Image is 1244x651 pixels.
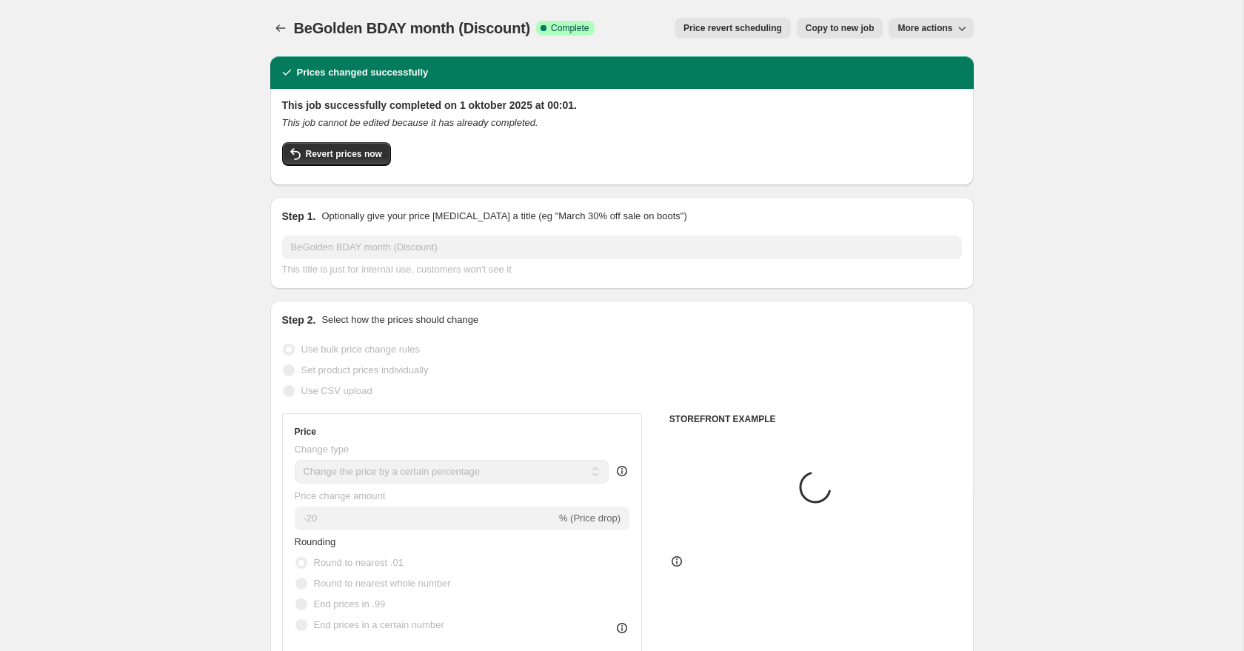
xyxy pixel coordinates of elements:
[301,344,420,355] span: Use bulk price change rules
[295,536,336,547] span: Rounding
[615,464,629,478] div: help
[297,65,429,80] h2: Prices changed successfully
[797,18,883,39] button: Copy to new job
[559,513,621,524] span: % (Price drop)
[282,236,962,259] input: 30% off holiday sale
[301,364,429,375] span: Set product prices individually
[314,598,386,610] span: End prices in .99
[321,209,686,224] p: Optionally give your price [MEDICAL_DATA] a title (eg "March 30% off sale on boots")
[314,578,451,589] span: Round to nearest whole number
[270,18,291,39] button: Price change jobs
[306,148,382,160] span: Revert prices now
[282,98,962,113] h2: This job successfully completed on 1 oktober 2025 at 00:01.
[294,20,531,36] span: BeGolden BDAY month (Discount)
[282,209,316,224] h2: Step 1.
[301,385,372,396] span: Use CSV upload
[889,18,973,39] button: More actions
[314,557,404,568] span: Round to nearest .01
[282,142,391,166] button: Revert prices now
[295,426,316,438] h3: Price
[282,313,316,327] h2: Step 2.
[675,18,791,39] button: Price revert scheduling
[321,313,478,327] p: Select how the prices should change
[282,117,538,128] i: This job cannot be edited because it has already completed.
[806,22,875,34] span: Copy to new job
[897,22,952,34] span: More actions
[669,413,962,425] h6: STOREFRONT EXAMPLE
[295,490,386,501] span: Price change amount
[314,619,444,630] span: End prices in a certain number
[282,264,512,275] span: This title is just for internal use, customers won't see it
[551,22,589,34] span: Complete
[683,22,782,34] span: Price revert scheduling
[295,507,556,530] input: -15
[295,444,350,455] span: Change type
